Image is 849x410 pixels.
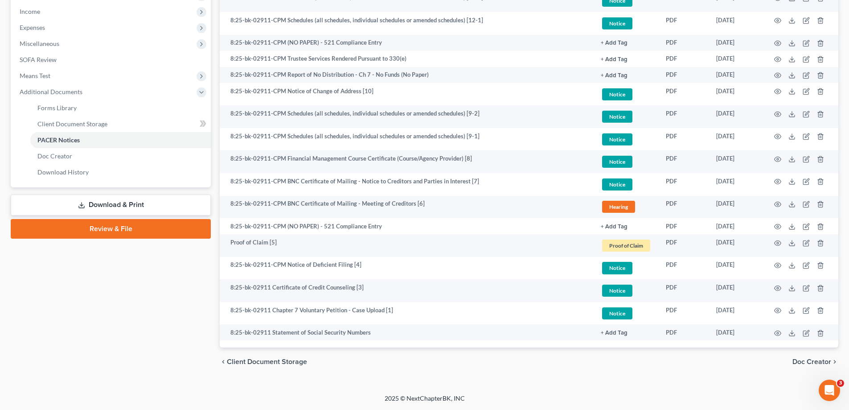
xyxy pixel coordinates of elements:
td: PDF [659,128,709,151]
span: Means Test [20,72,50,79]
a: Notice [601,261,652,275]
a: SOFA Review [12,52,211,68]
td: PDF [659,302,709,325]
a: + Add Tag [601,70,652,79]
span: Miscellaneous [20,40,59,47]
a: PACER Notices [30,132,211,148]
a: Client Document Storage [30,116,211,132]
td: 8:25-bk-02911-CPM (NO PAPER) - 521 Compliance Entry [220,218,594,234]
a: Download & Print [11,195,211,215]
span: Forms Library [37,104,77,112]
a: Hearing [601,199,652,214]
a: + Add Tag [601,54,652,63]
td: 8:25-bk-02911-CPM Notice of Deficient Filing [4] [220,257,594,280]
a: Notice [601,87,652,102]
td: [DATE] [709,150,763,173]
td: PDF [659,12,709,35]
i: chevron_right [831,358,838,365]
td: [DATE] [709,234,763,257]
td: PDF [659,196,709,219]
td: [DATE] [709,218,763,234]
span: Notice [602,17,632,29]
td: PDF [659,51,709,67]
td: PDF [659,67,709,83]
td: PDF [659,324,709,340]
a: Notice [601,177,652,192]
td: PDF [659,150,709,173]
span: Income [20,8,40,15]
td: 8:25-bk-02911-CPM Financial Management Course Certificate (Course/Agency Provider) [8] [220,150,594,173]
a: Notice [601,132,652,147]
td: [DATE] [709,51,763,67]
span: Notice [602,262,632,274]
span: Notice [602,156,632,168]
span: Notice [602,111,632,123]
a: Forms Library [30,100,211,116]
td: [DATE] [709,173,763,196]
span: 3 [837,380,844,387]
td: PDF [659,257,709,280]
button: + Add Tag [601,57,628,62]
span: Notice [602,178,632,191]
a: Download History [30,164,211,180]
i: chevron_left [220,358,227,365]
td: PDF [659,83,709,106]
td: [DATE] [709,35,763,51]
span: Doc Creator [37,152,72,160]
td: 8:25-bk-02911-CPM Notice of Change of Address [10] [220,83,594,106]
span: Client Document Storage [227,358,307,365]
td: 8:25-bk-02911 Chapter 7 Voluntary Petition - Case Upload [1] [220,302,594,325]
td: 8:25-bk-02911-CPM BNC Certificate of Mailing - Notice to Creditors and Parties in Interest [7] [220,173,594,196]
td: 8:25-bk-02911 Statement of Social Security Numbers [220,324,594,340]
td: [DATE] [709,324,763,340]
a: Notice [601,306,652,321]
button: + Add Tag [601,330,628,336]
a: Notice [601,283,652,298]
button: Doc Creator chevron_right [792,358,838,365]
span: Doc Creator [792,358,831,365]
td: [DATE] [709,67,763,83]
span: Hearing [602,201,635,213]
span: SOFA Review [20,56,57,63]
a: Notice [601,154,652,169]
span: Notice [602,88,632,100]
td: 8:25-bk-02911 Certificate of Credit Counseling [3] [220,279,594,302]
td: Proof of Claim [5] [220,234,594,257]
td: 8:25-bk-02911-CPM Trustee Services Rendered Pursuant to 330(e) [220,51,594,67]
td: PDF [659,35,709,51]
td: 8:25-bk-02911-CPM Report of No Distribution - Ch 7 - No Funds (No Paper) [220,67,594,83]
span: Download History [37,168,89,176]
td: [DATE] [709,12,763,35]
a: Review & File [11,219,211,239]
td: [DATE] [709,279,763,302]
span: Notice [602,307,632,319]
td: 8:25-bk-02911-CPM Schedules (all schedules, individual schedules or amended schedules) [12-1] [220,12,594,35]
a: + Add Tag [601,328,652,337]
td: PDF [659,105,709,128]
span: Notice [602,133,632,145]
span: Proof of Claim [602,240,650,252]
iframe: Intercom live chat [819,380,840,401]
td: PDF [659,173,709,196]
span: Additional Documents [20,88,82,95]
td: [DATE] [709,196,763,219]
td: 8:25-bk-02911-CPM (NO PAPER) - 521 Compliance Entry [220,35,594,51]
td: [DATE] [709,128,763,151]
a: + Add Tag [601,222,652,231]
button: + Add Tag [601,73,628,79]
span: Expenses [20,24,45,31]
a: + Add Tag [601,38,652,47]
a: Notice [601,109,652,124]
td: [DATE] [709,83,763,106]
span: Client Document Storage [37,120,107,128]
a: Doc Creator [30,148,211,164]
td: PDF [659,218,709,234]
span: Notice [602,285,632,297]
span: PACER Notices [37,136,80,144]
td: [DATE] [709,302,763,325]
td: [DATE] [709,257,763,280]
button: + Add Tag [601,40,628,46]
div: 2025 © NextChapterBK, INC [171,394,679,410]
button: + Add Tag [601,224,628,230]
td: 8:25-bk-02911-CPM Schedules (all schedules, individual schedules or amended schedules) [9-2] [220,105,594,128]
